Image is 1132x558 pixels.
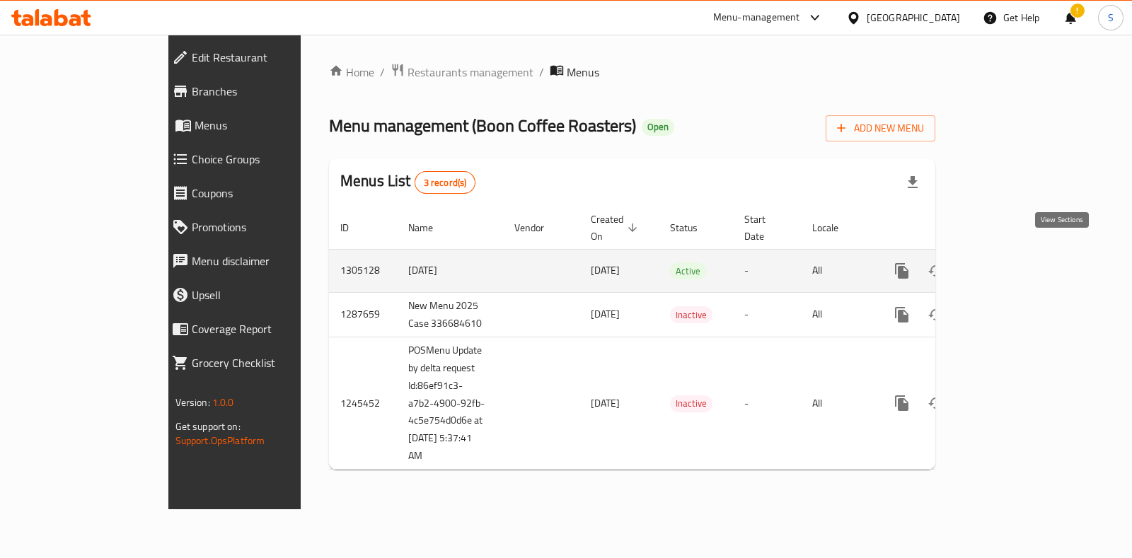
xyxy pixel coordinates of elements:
span: Menus [195,117,346,134]
td: - [733,249,801,292]
td: - [733,337,801,470]
button: Change Status [919,254,953,288]
table: enhanced table [329,207,1032,470]
span: Version: [175,393,210,412]
td: New Menu 2025 Case 336684610 [397,292,503,337]
td: [DATE] [397,249,503,292]
button: more [885,386,919,420]
a: Branches [161,74,357,108]
div: Inactive [670,306,712,323]
span: Edit Restaurant [192,49,346,66]
span: 1.0.0 [212,393,234,412]
nav: breadcrumb [329,63,935,81]
a: Upsell [161,278,357,312]
button: more [885,298,919,332]
div: Export file [896,165,930,199]
span: Choice Groups [192,151,346,168]
span: Open [642,121,674,133]
td: POSMenu Update by delta request Id:86ef91c3-a7b2-4900-92fb-4c5e754d0d6e at [DATE] 5:37:41 AM [397,337,503,470]
a: Support.OpsPlatform [175,431,265,450]
th: Actions [874,207,1032,250]
td: 1287659 [329,292,397,337]
span: Promotions [192,219,346,236]
span: Name [408,219,451,236]
td: All [801,249,874,292]
a: Restaurants management [391,63,533,81]
td: 1245452 [329,337,397,470]
button: Change Status [919,386,953,420]
a: Menus [161,108,357,142]
span: 3 record(s) [415,176,475,190]
span: Coupons [192,185,346,202]
td: - [733,292,801,337]
a: Coupons [161,176,357,210]
span: ID [340,219,367,236]
span: Grocery Checklist [192,354,346,371]
span: Vendor [514,219,562,236]
span: [DATE] [591,394,620,412]
span: [DATE] [591,261,620,279]
span: Get support on: [175,417,241,436]
td: All [801,292,874,337]
span: Menus [567,64,599,81]
td: All [801,337,874,470]
span: Restaurants management [408,64,533,81]
span: Menu management ( Boon Coffee Roasters ) [329,110,636,141]
div: Open [642,119,674,136]
span: Inactive [670,307,712,323]
td: 1305128 [329,249,397,292]
li: / [380,64,385,81]
span: Branches [192,83,346,100]
span: Start Date [744,211,784,245]
span: Active [670,263,706,279]
a: Coverage Report [161,312,357,346]
a: Menu disclaimer [161,244,357,278]
span: [DATE] [591,305,620,323]
span: S [1108,10,1114,25]
span: Created On [591,211,642,245]
div: Total records count [415,171,476,194]
a: Promotions [161,210,357,244]
h2: Menus List [340,170,475,194]
a: Edit Restaurant [161,40,357,74]
button: Add New Menu [826,115,935,141]
span: Coverage Report [192,320,346,337]
div: Menu-management [713,9,800,26]
span: Locale [812,219,857,236]
div: [GEOGRAPHIC_DATA] [867,10,960,25]
a: Choice Groups [161,142,357,176]
span: Upsell [192,286,346,303]
button: Change Status [919,298,953,332]
button: more [885,254,919,288]
div: Inactive [670,395,712,412]
span: Inactive [670,395,712,412]
span: Menu disclaimer [192,252,346,269]
a: Grocery Checklist [161,346,357,380]
li: / [539,64,544,81]
span: Add New Menu [837,120,924,137]
span: Status [670,219,716,236]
